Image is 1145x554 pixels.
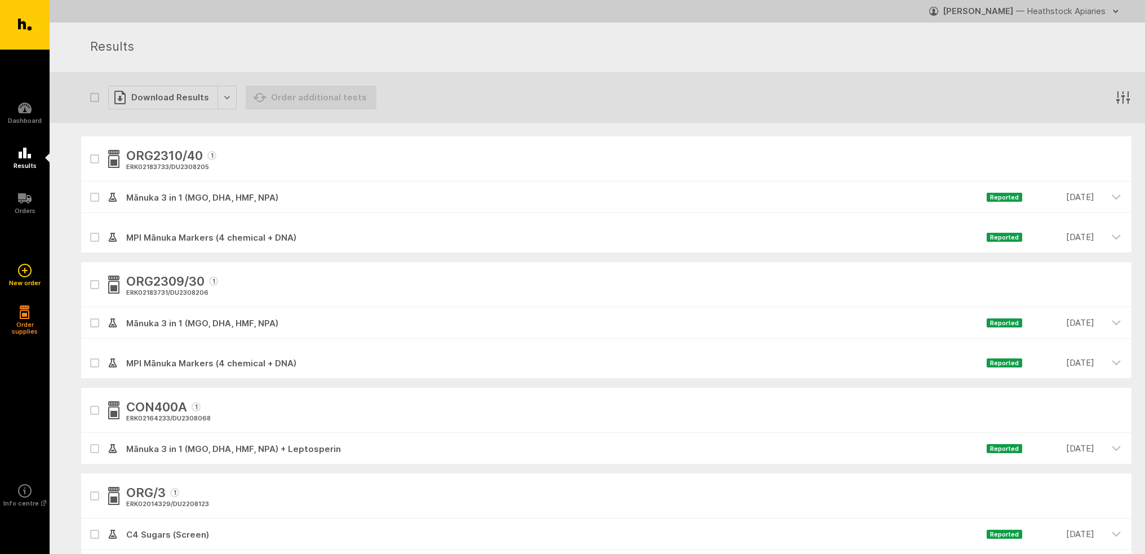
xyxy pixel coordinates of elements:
div: ERK02014329 / DU2208123 [126,499,209,509]
button: Select all [90,93,99,102]
span: ORG2309/30 [126,272,205,292]
div: ERK02183731 / DU2308206 [126,288,218,298]
span: ORG/3 [126,484,166,504]
div: ERK02183733 / DU2308205 [126,162,216,172]
span: 1 [207,151,216,160]
h5: New order [9,280,41,286]
h5: Order supplies [8,321,42,335]
span: Reported [987,530,1022,539]
span: 1 [209,277,218,286]
span: Mānuka 3 in 1 (MGO, DHA, HMF, NPA) + Leptosperin [117,442,987,456]
span: CON400A [126,398,187,418]
time: [DATE] [1022,316,1094,330]
span: MPI Mānuka Markers (4 chemical + DNA) [117,357,987,370]
h5: Results [14,162,37,169]
span: Reported [987,444,1022,453]
time: [DATE] [1022,442,1094,455]
h5: Orders [15,207,35,214]
time: [DATE] [1022,231,1094,244]
div: ERK02164233 / DU2308068 [126,414,211,424]
span: Reported [987,318,1022,327]
h5: Info centre [3,500,46,507]
span: 1 [192,402,201,411]
h5: Dashboard [8,117,42,124]
span: Reported [987,358,1022,367]
span: — Heathstock Apiaries [1016,6,1106,16]
button: Download Results [108,86,237,109]
time: [DATE] [1022,356,1094,370]
span: Reported [987,233,1022,242]
span: C4 Sugars (Screen) [117,528,987,542]
time: [DATE] [1022,528,1094,541]
button: [PERSON_NAME] — Heathstock Apiaries [929,2,1122,20]
time: [DATE] [1022,190,1094,204]
h1: Results [90,37,1118,57]
strong: [PERSON_NAME] [943,6,1014,16]
span: MPI Mānuka Markers (4 chemical + DNA) [117,231,987,245]
span: Reported [987,193,1022,202]
span: Mānuka 3 in 1 (MGO, DHA, HMF, NPA) [117,317,987,330]
span: ORG2310/40 [126,147,203,167]
span: 1 [170,488,179,497]
span: Mānuka 3 in 1 (MGO, DHA, HMF, NPA) [117,191,987,205]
